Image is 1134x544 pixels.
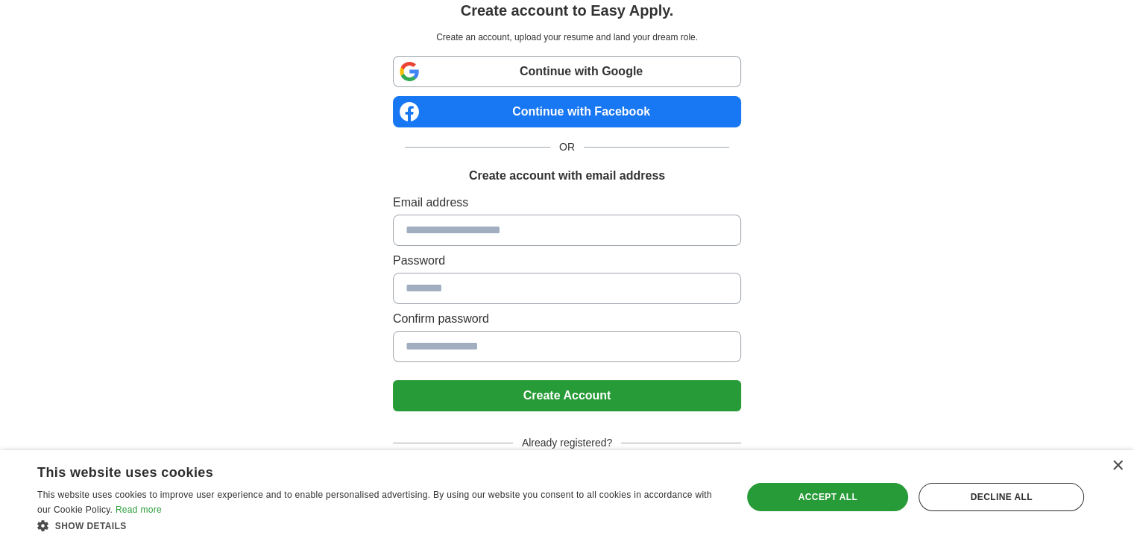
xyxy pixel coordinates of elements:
label: Confirm password [393,310,741,328]
a: Continue with Facebook [393,96,741,127]
span: Show details [55,521,127,531]
div: Close [1112,461,1123,472]
div: Decline all [919,483,1084,511]
button: Create Account [393,380,741,411]
span: This website uses cookies to improve user experience and to enable personalised advertising. By u... [37,490,712,515]
span: OR [550,139,584,155]
label: Email address [393,194,741,212]
label: Password [393,252,741,270]
div: Accept all [747,483,908,511]
span: Already registered? [513,435,621,451]
div: Show details [37,518,721,533]
p: Create an account, upload your resume and land your dream role. [396,31,738,44]
a: Read more, opens a new window [116,505,162,515]
a: Continue with Google [393,56,741,87]
div: This website uses cookies [37,459,684,481]
h1: Create account with email address [469,167,665,185]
